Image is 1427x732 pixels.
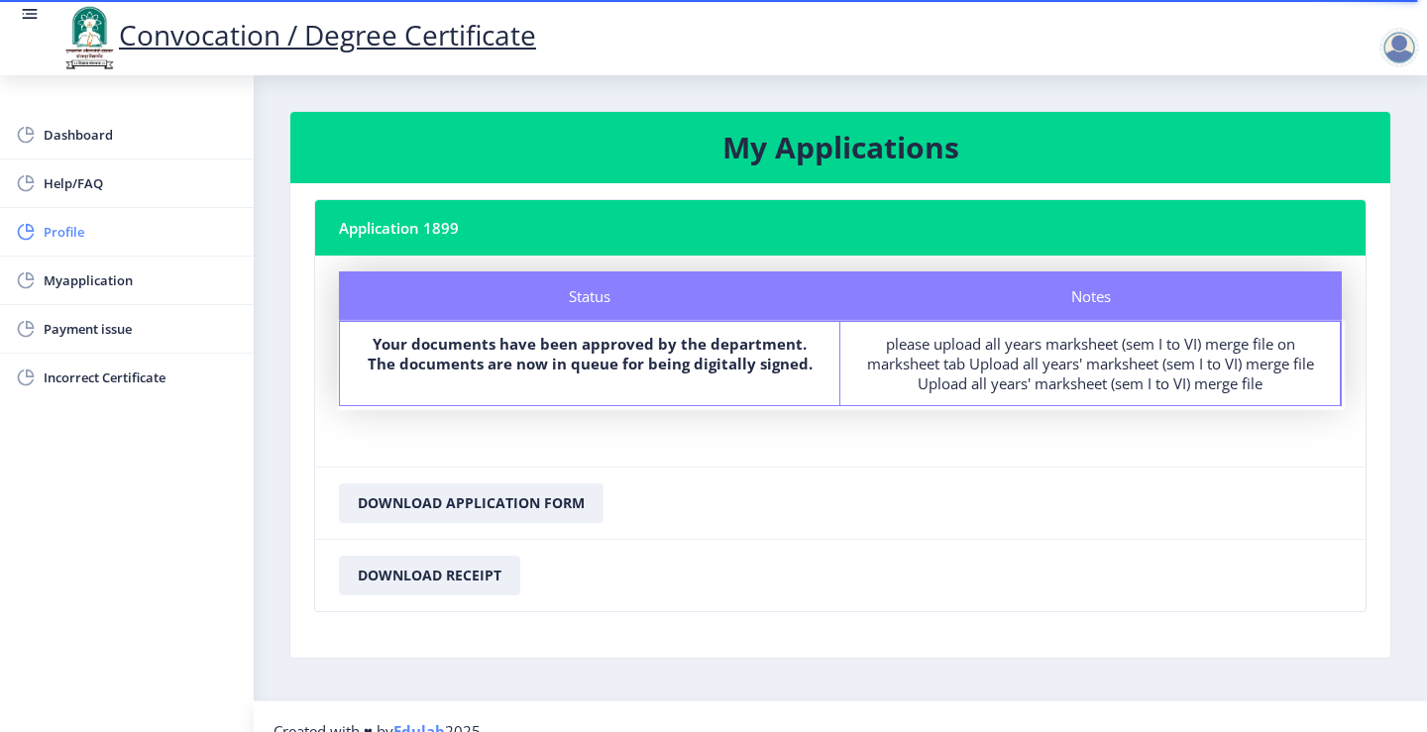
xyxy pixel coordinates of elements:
[339,271,840,321] div: Status
[59,16,536,53] a: Convocation / Degree Certificate
[368,334,813,373] b: Your documents have been approved by the department. The documents are now in queue for being dig...
[44,317,238,341] span: Payment issue
[840,271,1342,321] div: Notes
[858,334,1322,393] div: please upload all years marksheet (sem I to VI) merge file on marksheet tab Upload all years' mar...
[44,220,238,244] span: Profile
[315,200,1366,256] nb-card-header: Application 1899
[59,4,119,71] img: logo
[44,366,238,389] span: Incorrect Certificate
[339,483,604,523] button: Download Application Form
[44,123,238,147] span: Dashboard
[44,268,238,292] span: Myapplication
[339,556,520,595] button: Download Receipt
[44,171,238,195] span: Help/FAQ
[314,128,1367,167] h3: My Applications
